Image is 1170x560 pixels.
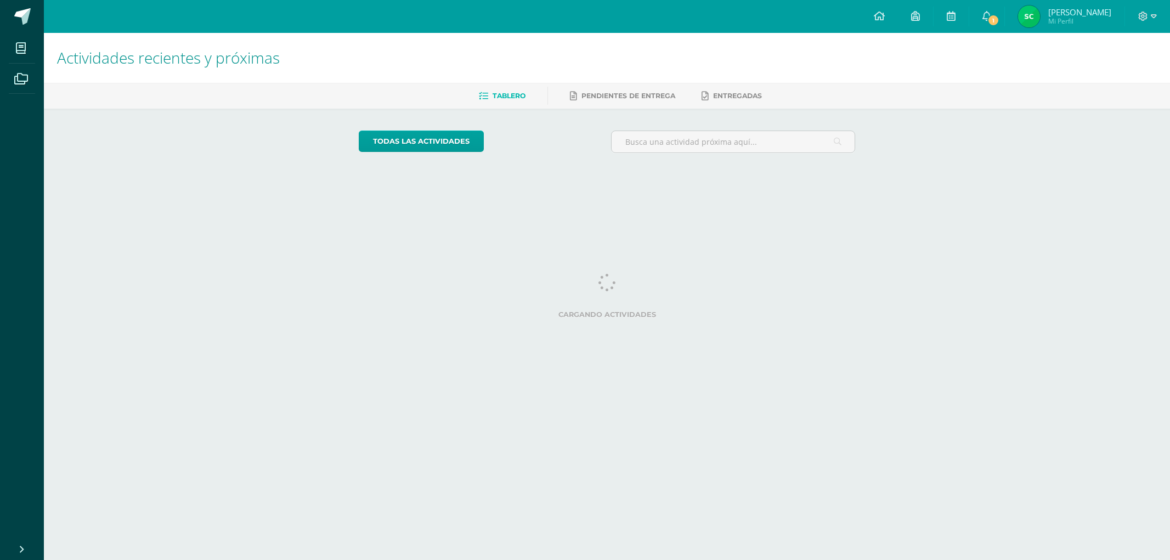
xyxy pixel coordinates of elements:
a: Tablero [479,87,525,105]
span: Entregadas [713,92,762,100]
span: 1 [987,14,999,26]
span: [PERSON_NAME] [1048,7,1111,18]
span: Actividades recientes y próximas [57,47,280,68]
a: todas las Actividades [359,131,484,152]
input: Busca una actividad próxima aquí... [612,131,855,152]
label: Cargando actividades [359,310,855,319]
a: Entregadas [702,87,762,105]
span: Mi Perfil [1048,16,1111,26]
span: Tablero [493,92,525,100]
span: Pendientes de entrega [581,92,675,100]
img: 28b1d3a3c1cc51d55b9097b18a50bf77.png [1018,5,1040,27]
a: Pendientes de entrega [570,87,675,105]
